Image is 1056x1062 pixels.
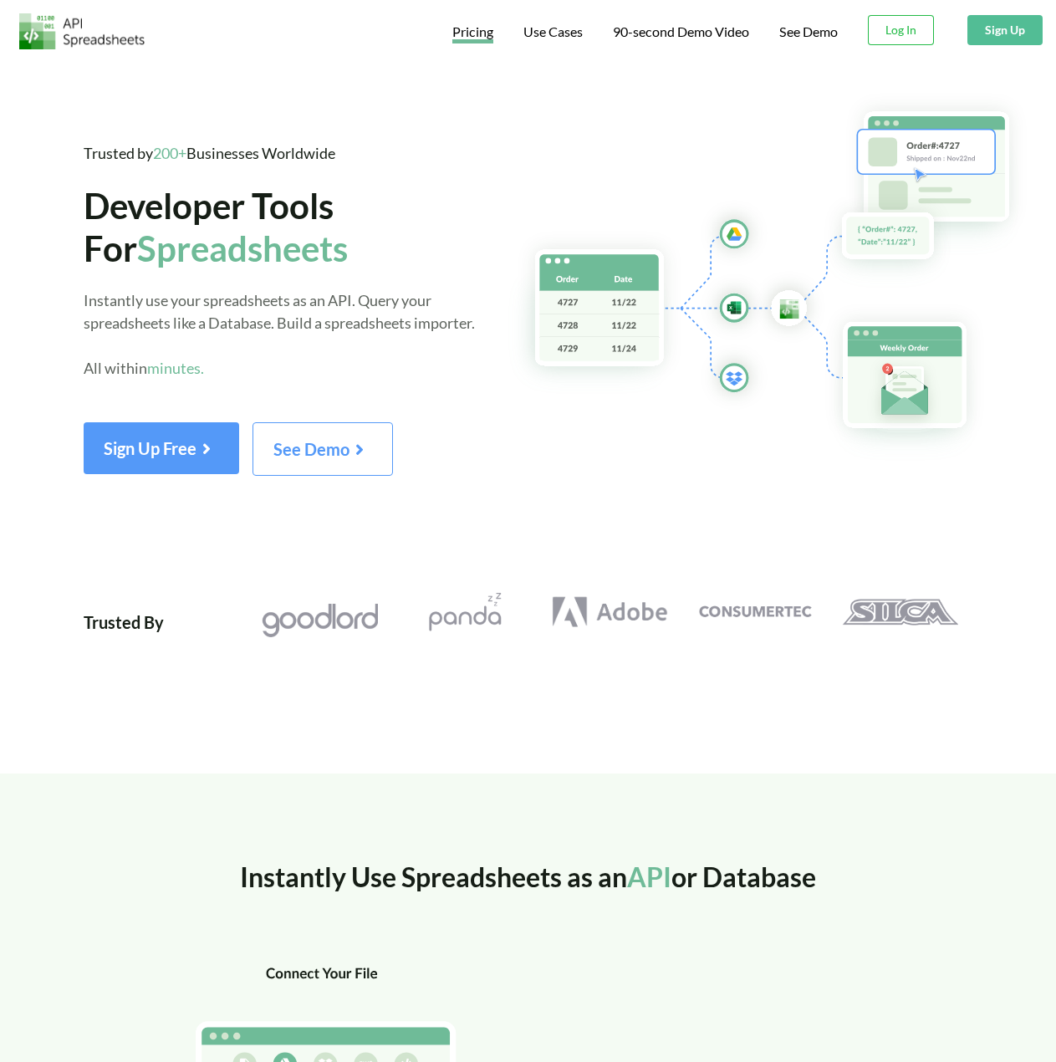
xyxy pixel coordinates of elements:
span: API [627,860,671,893]
button: See Demo [253,422,393,476]
button: Sign Up [967,15,1043,45]
a: Consumertec Logo [682,593,827,631]
span: 200+ [153,144,186,162]
span: Spreadsheets [137,227,348,269]
img: Silca Logo [842,593,958,631]
img: Hero Spreadsheet Flow [507,92,1056,462]
img: Adobe Logo [552,593,668,631]
img: Pandazzz Logo [407,593,523,631]
div: Trusted By [84,593,164,640]
span: Pricing [452,23,493,43]
span: Use Cases [523,23,583,39]
span: 90-second Demo Video [613,25,749,38]
a: Goodlord Logo [247,593,392,640]
button: Log In [868,15,934,45]
a: Adobe Logo [538,593,682,631]
span: Sign Up Free [104,438,219,458]
span: Instantly use your spreadsheets as an API. Query your spreadsheets like a Database. Build a sprea... [84,291,475,377]
a: See Demo [779,23,838,41]
a: See Demo [253,445,393,459]
a: Pandazzz Logo [392,593,537,631]
img: Goodlord Logo [262,601,378,640]
span: Developer Tools For [84,185,348,268]
div: Instantly Use Spreadsheets as an or Database [167,857,889,964]
a: Silca Logo [828,593,972,631]
span: See Demo [273,439,372,459]
button: Sign Up Free [84,422,239,474]
img: Consumertec Logo [697,593,814,631]
span: minutes. [147,359,204,377]
span: Trusted by Businesses Worldwide [84,144,335,162]
img: Logo.png [19,13,145,49]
